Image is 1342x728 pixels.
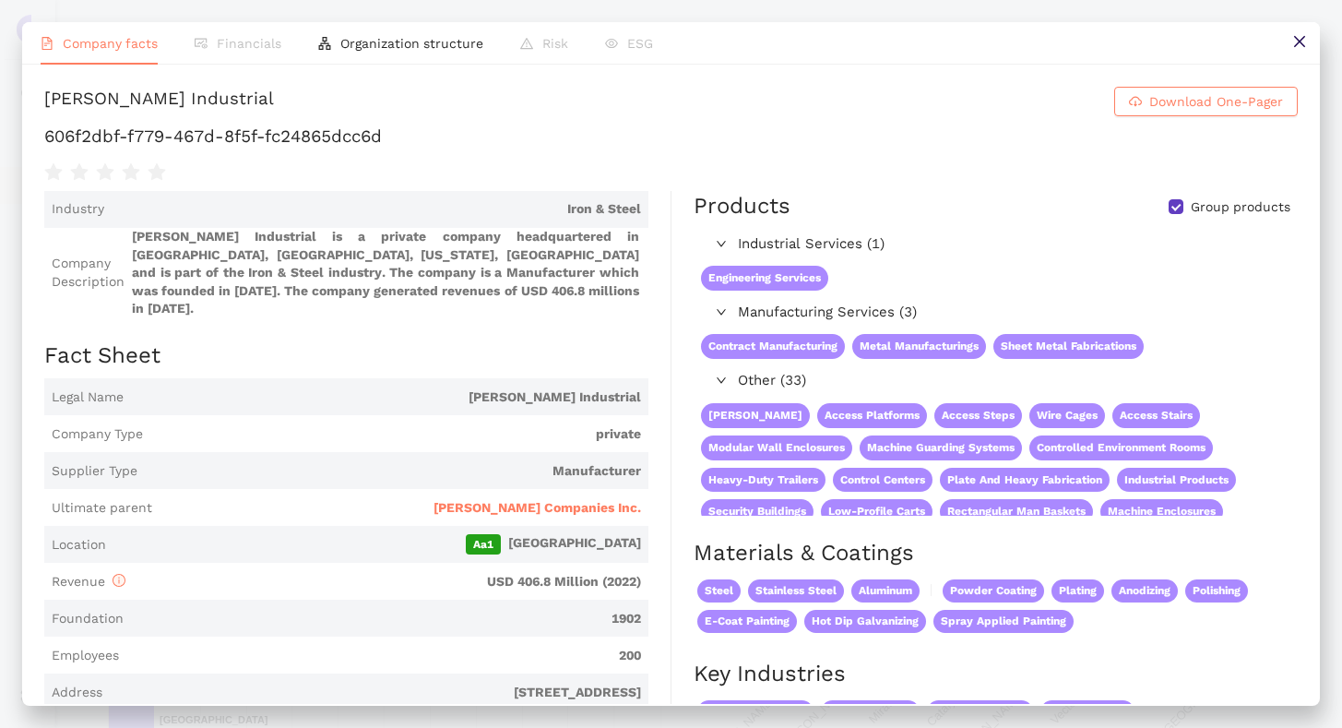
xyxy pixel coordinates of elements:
[150,425,641,444] span: private
[318,37,331,50] span: apartment
[694,191,790,222] div: Products
[701,468,825,493] span: Heavy-Duty Trailers
[821,499,932,524] span: Low-Profile Carts
[694,298,1296,328] div: Manufacturing Services (3)
[748,579,844,603] span: Stainless Steel
[466,534,501,555] span: Aa1
[52,610,124,628] span: Foundation
[697,700,814,723] span: Automotive Sector
[697,610,797,633] span: E-Coat Painting
[52,499,152,518] span: Ultimate parent
[694,366,1296,396] div: Other (33)
[340,36,483,51] span: Organization structure
[52,425,143,444] span: Company Type
[1029,436,1213,460] span: Controlled Environment Rooms
[701,266,828,291] span: Engineering Services
[1292,34,1307,49] span: close
[694,230,1296,259] div: Industrial Services (1)
[694,659,1298,690] h2: Key Industries
[520,37,533,50] span: warning
[433,499,641,518] span: [PERSON_NAME] Companies Inc.
[943,579,1044,603] span: Powder Coating
[833,468,932,493] span: Control Centers
[694,538,1298,569] h2: Materials & Coatings
[1100,499,1223,524] span: Machine Enclosures
[145,462,641,481] span: Manufacturer
[44,125,1298,149] h1: 606f2dbf-f779-467d-8f5f-fc24865dcc6d
[63,36,158,51] span: Company facts
[821,700,920,723] span: Mining Industry
[44,87,274,116] div: [PERSON_NAME] Industrial
[817,403,927,428] span: Access Platforms
[122,163,140,182] span: star
[131,610,641,628] span: 1902
[860,436,1022,460] span: Machine Guarding Systems
[133,573,641,591] span: USD 406.8 Million (2022)
[701,436,852,460] span: Modular Wall Enclosures
[110,684,641,702] span: [STREET_ADDRESS]
[52,388,124,407] span: Legal Name
[716,238,727,249] span: right
[933,610,1074,633] span: Spray Applied Painting
[52,647,119,665] span: Employees
[851,579,920,603] span: Aluminum
[701,334,845,359] span: Contract Manufacturing
[1114,87,1298,116] button: cloud-downloadDownload One-Pager
[44,163,63,182] span: star
[738,370,1289,392] span: Other (33)
[804,610,926,633] span: Hot Dip Galvanizing
[701,499,814,524] span: Security Buildings
[697,579,741,603] span: Steel
[126,647,641,665] span: 200
[542,36,568,51] span: Risk
[1183,198,1298,217] span: Group products
[627,36,653,51] span: ESG
[1149,91,1283,112] span: Download One-Pager
[148,163,166,182] span: star
[217,36,281,51] span: Financials
[113,574,125,587] span: info-circle
[52,200,104,219] span: Industry
[1029,403,1105,428] span: Wire Cages
[44,340,648,372] h2: Fact Sheet
[132,228,641,318] span: [PERSON_NAME] Industrial is a private company headquartered in [GEOGRAPHIC_DATA], [GEOGRAPHIC_DAT...
[1040,700,1134,723] span: Wood Industry
[993,334,1144,359] span: Sheet Metal Fabrications
[113,534,641,555] span: [GEOGRAPHIC_DATA]
[940,499,1093,524] span: Rectangular Man Baskets
[852,334,986,359] span: Metal Manufacturings
[934,403,1022,428] span: Access Steps
[70,163,89,182] span: star
[1185,579,1248,603] span: Polishing
[927,700,1033,723] span: Plastics Industry
[1111,579,1178,603] span: Anodizing
[605,37,618,50] span: eye
[96,163,114,182] span: star
[195,37,208,50] span: fund-view
[52,536,106,555] span: Location
[716,375,727,386] span: right
[1112,403,1200,428] span: Access Stairs
[52,684,102,702] span: Address
[1129,95,1142,110] span: cloud-download
[738,302,1289,324] span: Manufacturing Services (3)
[52,462,137,481] span: Supplier Type
[1117,468,1236,493] span: Industrial Products
[131,388,641,407] span: [PERSON_NAME] Industrial
[52,574,125,589] span: Revenue
[701,403,810,428] span: [PERSON_NAME]
[940,468,1110,493] span: Plate And Heavy Fabrication
[52,255,125,291] span: Company Description
[112,200,641,219] span: Iron & Steel
[1278,22,1320,64] button: close
[738,233,1289,256] span: Industrial Services (1)
[1051,579,1104,603] span: Plating
[716,306,727,317] span: right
